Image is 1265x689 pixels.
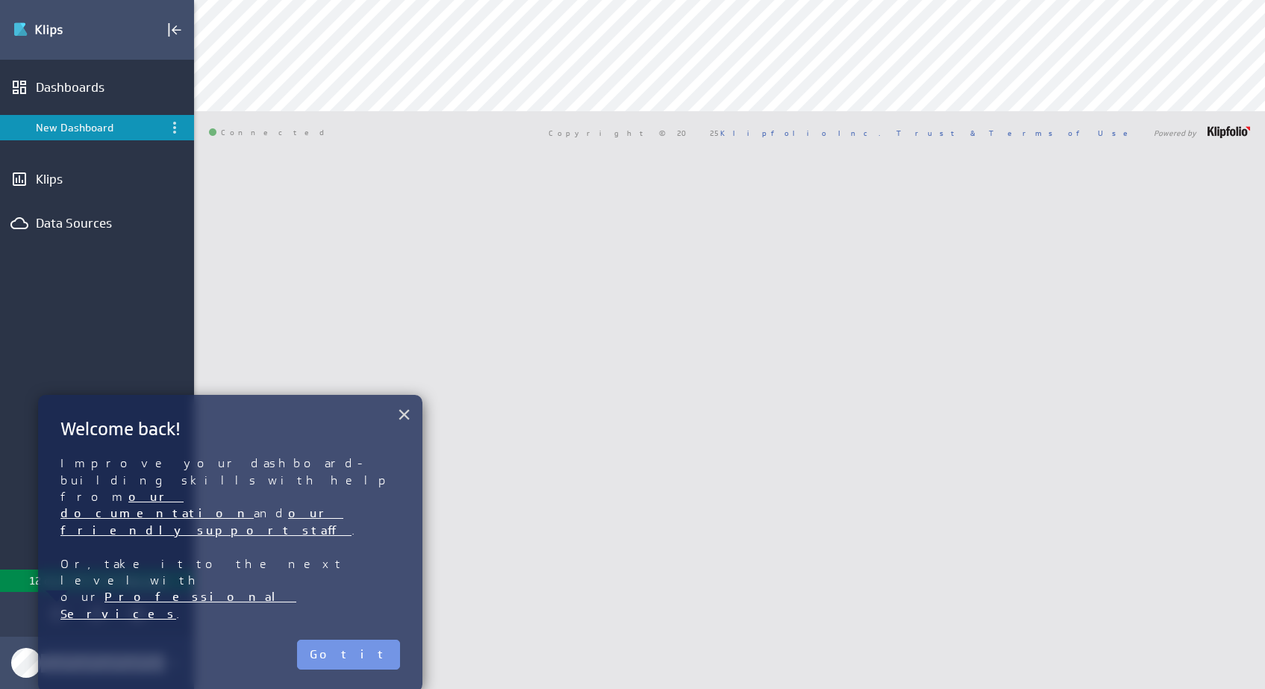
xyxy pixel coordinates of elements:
div: Klips [36,171,158,187]
img: logo-footer.png [1208,126,1250,138]
button: Close [397,399,411,429]
a: our friendly support staff [60,506,352,537]
span: Improve your dashboard-building skills with help from [60,456,403,504]
div: New Dashboard [36,121,160,134]
a: Professional Services [60,590,296,620]
button: Got it [297,640,400,670]
div: Data Sources [36,215,158,231]
img: Klipfolio klips logo [13,18,117,42]
div: Dashboards [36,79,158,96]
span: Copyright © 2025 [549,129,881,137]
span: Or, take it to the next level with our [60,557,354,605]
div: Menu [164,117,185,138]
span: Powered by [1154,129,1196,137]
a: Klipfolio Inc. [720,128,881,138]
div: Menu [166,119,184,137]
span: . [176,607,188,621]
h2: Welcome back! [60,417,400,440]
span: and [254,506,288,520]
p: 12 days left in trial. [29,573,122,589]
span: Connected: ID: dpnc-24 Online: true [209,128,333,137]
a: our documentation [60,490,254,520]
span: . [352,523,363,537]
div: Collapse [162,17,187,43]
a: Trust & Terms of Use [896,128,1138,138]
div: Dashboard menu [166,119,184,137]
div: Go to Dashboards [13,18,117,42]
